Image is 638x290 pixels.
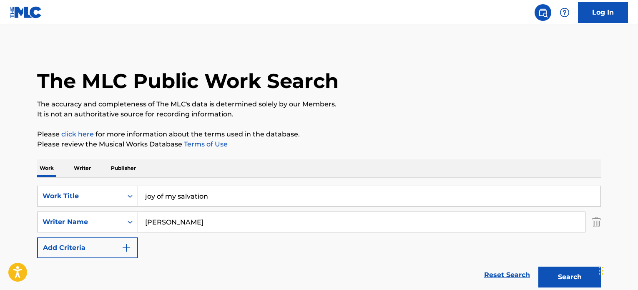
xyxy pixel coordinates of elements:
[615,178,638,245] iframe: Resource Center
[108,159,138,177] p: Publisher
[37,109,601,119] p: It is not an authoritative source for recording information.
[43,191,118,201] div: Work Title
[61,130,94,138] a: click here
[43,217,118,227] div: Writer Name
[10,6,42,18] img: MLC Logo
[538,8,548,18] img: search
[535,4,551,21] a: Public Search
[578,2,628,23] a: Log In
[560,8,570,18] img: help
[592,212,601,232] img: Delete Criterion
[556,4,573,21] div: Help
[37,237,138,258] button: Add Criteria
[37,99,601,109] p: The accuracy and completeness of The MLC's data is determined solely by our Members.
[599,258,604,283] div: Drag
[121,243,131,253] img: 9d2ae6d4665cec9f34b9.svg
[37,139,601,149] p: Please review the Musical Works Database
[480,266,534,284] a: Reset Search
[596,250,638,290] iframe: Chat Widget
[71,159,93,177] p: Writer
[182,140,228,148] a: Terms of Use
[37,159,56,177] p: Work
[538,267,601,287] button: Search
[37,68,339,93] h1: The MLC Public Work Search
[37,129,601,139] p: Please for more information about the terms used in the database.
